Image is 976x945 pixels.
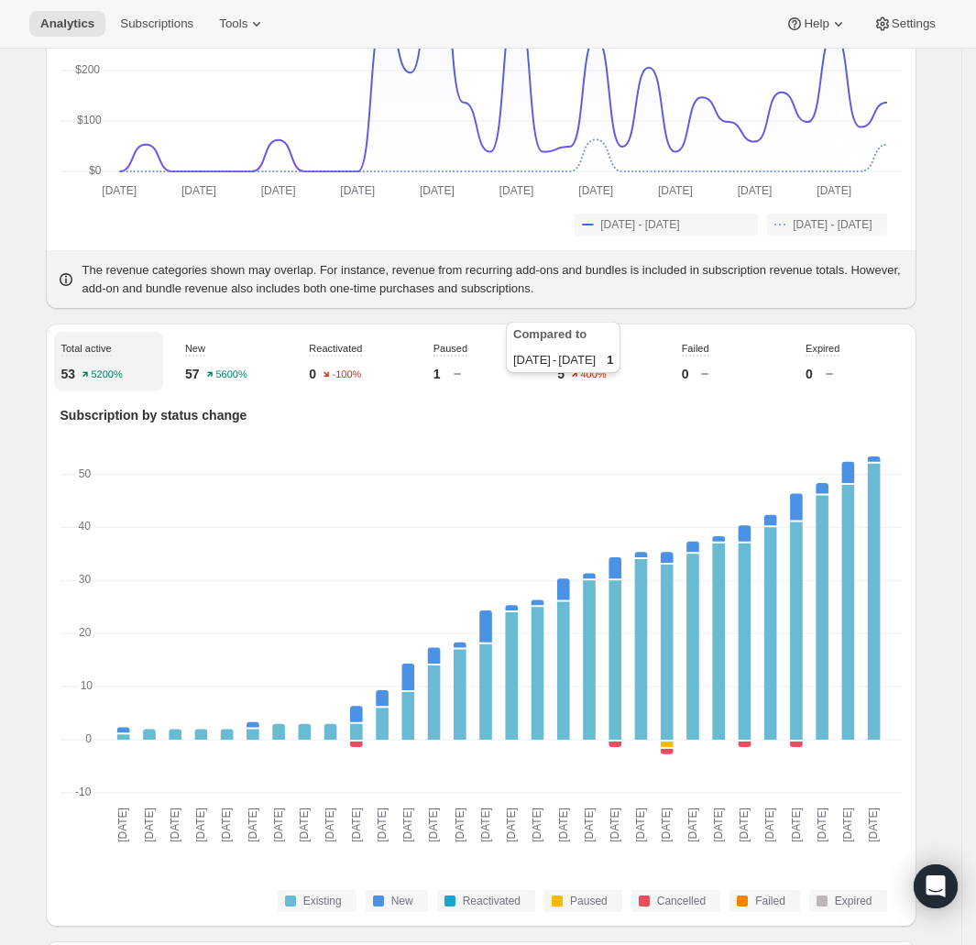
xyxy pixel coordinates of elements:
[479,610,492,644] rect: New-1 6
[556,578,569,601] rect: New-1 4
[712,458,725,460] rect: Expired-6 0
[61,365,76,383] p: 53
[246,808,258,842] text: [DATE]
[479,458,492,460] rect: Expired-6 0
[240,458,266,793] g: Jul 27 2025: Existing 2,New 1,Reactivated 0,Paused 0,Cancelled 0,Failed 0,Expired 0
[816,483,828,496] rect: New-1 2
[89,164,102,177] text: $0
[631,890,720,912] button: Cancelled
[867,458,880,460] rect: Expired-6 0
[266,458,291,793] g: Jul 28 2025: Existing 3,New 0,Reactivated 0,Paused 0,Cancelled 0,Failed 0,Expired 0
[401,664,414,692] rect: New-1 5
[575,214,758,236] button: [DATE] - [DATE]
[78,467,91,480] text: 50
[215,369,247,380] text: 5600%
[478,808,491,842] text: [DATE]
[162,458,188,793] g: Jul 24 2025: Existing 2,New 0,Reactivated 0,Paused 0,Cancelled 0,Failed 0,Expired 0
[75,786,92,798] text: -10
[324,808,336,842] text: [DATE]
[583,580,596,742] rect: Existing-0 30
[427,808,440,842] text: [DATE]
[453,643,466,650] rect: New-1 1
[343,458,368,793] g: Jul 31 2025: Existing 3,New 3,Reactivated 0,Paused 0,Cancelled -1,Failed 0,Expired 0
[376,708,389,742] rect: Existing-0 6
[247,722,259,730] rect: New-1 1
[220,808,233,842] text: [DATE]
[92,369,123,380] text: 5200%
[600,217,679,232] span: [DATE] - [DATE]
[220,458,233,460] rect: Expired-6 0
[350,706,363,723] rect: New-1 3
[657,894,706,908] span: Cancelled
[61,343,112,354] span: Total active
[271,808,284,842] text: [DATE]
[366,890,428,912] button: New
[914,864,958,908] div: Open Intercom Messenger
[427,458,440,460] rect: Expired-6 0
[79,626,92,639] text: 20
[75,63,100,76] text: $200
[188,458,214,793] g: Jul 25 2025: Existing 2,New 0,Reactivated 0,Paused 0,Cancelled 0,Failed 0,Expired 0
[660,458,673,460] rect: Expired-6 0
[793,217,872,232] span: [DATE] - [DATE]
[309,365,316,383] p: 0
[680,458,706,793] g: Aug 13 2025: Existing 35,New 2,Reactivated 0,Paused 0,Cancelled 0,Failed 0,Expired 0
[110,458,136,793] g: Jul 22 2025: Existing 1,New 1,Reactivated 0,Paused 0,Cancelled 0,Failed 0,Expired 0
[181,184,216,197] text: [DATE]
[867,464,880,742] rect: Existing-0 52
[660,749,673,756] rect: Cancelled-4 -1
[582,808,595,842] text: [DATE]
[116,728,129,735] rect: New-1 1
[116,734,129,742] rect: Existing-0 1
[609,580,621,742] rect: Existing-0 30
[609,458,621,460] rect: Expired-6 0
[505,605,518,612] rect: New-1 1
[433,343,467,354] span: Paused
[682,365,689,383] p: 0
[194,808,207,842] text: [DATE]
[116,458,129,460] rect: Expired-6 0
[763,527,776,742] rect: Existing-0 40
[570,894,608,908] span: Paused
[102,184,137,197] text: [DATE]
[309,343,362,354] span: Reactivated
[583,458,596,460] rect: Expired-6 0
[303,894,342,908] span: Existing
[219,16,247,31] span: Tools
[317,458,343,793] g: Jul 30 2025: Existing 3,New 0,Reactivated 0,Paused 0,Cancelled 0,Failed 0,Expired 0
[660,552,673,565] rect: New-1 2
[291,458,317,793] g: Jul 29 2025: Existing 3,New 0,Reactivated 0,Paused 0,Cancelled 0,Failed 0,Expired 0
[376,458,389,460] rect: Expired-6 0
[712,544,725,742] rect: Existing-0 37
[77,114,102,126] text: $100
[686,458,699,460] rect: Expired-6 0
[737,184,772,197] text: [DATE]
[395,458,421,793] g: Aug 02 2025: Existing 9,New 5,Reactivated 0,Paused 0,Cancelled 0,Failed 0,Expired 0
[763,515,776,528] rect: New-1 2
[578,184,613,197] text: [DATE]
[738,544,751,742] rect: Existing-0 37
[85,732,92,745] text: 0
[143,730,156,742] rect: Existing-0 2
[774,11,858,37] button: Help
[685,808,698,842] text: [DATE]
[755,894,785,908] span: Failed
[789,808,802,842] text: [DATE]
[375,808,388,842] text: [DATE]
[463,894,521,908] span: Reactivated
[208,11,277,37] button: Tools
[686,542,699,555] rect: New-1 2
[731,458,757,793] g: Aug 15 2025: Existing 37,New 3,Reactivated 0,Paused 0,Cancelled -1,Failed 0,Expired 0
[841,458,854,460] rect: Expired-6 0
[815,808,828,842] text: [DATE]
[817,184,851,197] text: [DATE]
[420,184,455,197] text: [DATE]
[738,525,751,543] rect: New-1 3
[809,458,835,793] g: Aug 18 2025: Existing 46,New 2,Reactivated 0,Paused 0,Cancelled 0,Failed 0,Expired 0
[862,11,947,37] button: Settings
[738,458,751,460] rect: Expired-6 0
[841,485,854,742] rect: Existing-0 48
[82,261,905,298] p: The revenue categories shown may overlap. For instance, revenue from recurring add-ons and bundle...
[142,808,155,842] text: [DATE]
[816,458,828,460] rect: Expired-6 0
